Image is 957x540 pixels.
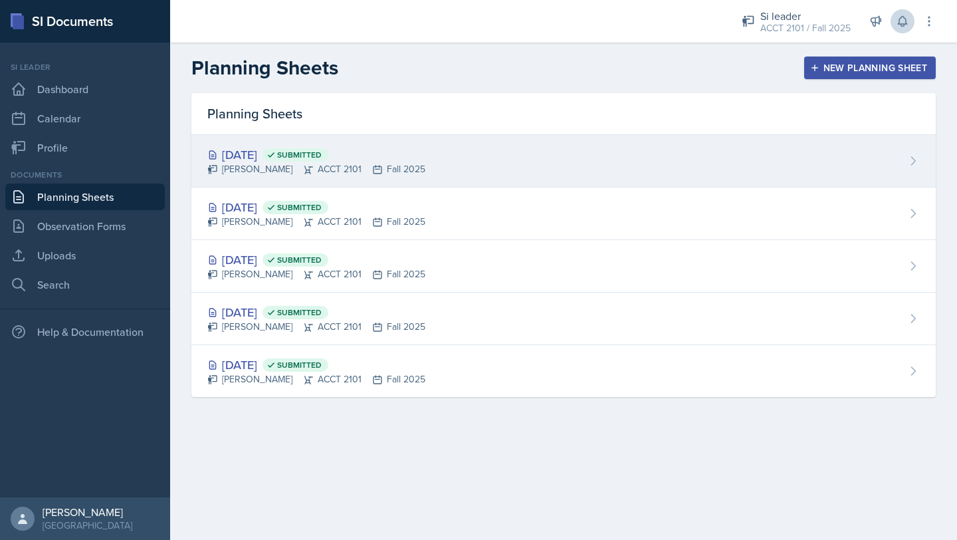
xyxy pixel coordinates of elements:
div: [PERSON_NAME] ACCT 2101 Fall 2025 [207,215,425,229]
div: New Planning Sheet [813,63,927,73]
div: Documents [5,169,165,181]
div: [PERSON_NAME] ACCT 2101 Fall 2025 [207,162,425,176]
span: Submitted [277,307,322,318]
span: Submitted [277,255,322,265]
div: [DATE] [207,356,425,374]
div: [DATE] [207,251,425,269]
span: Submitted [277,360,322,370]
div: [PERSON_NAME] ACCT 2101 Fall 2025 [207,267,425,281]
a: Dashboard [5,76,165,102]
div: Si leader [5,61,165,73]
a: Calendar [5,105,165,132]
a: Observation Forms [5,213,165,239]
span: Submitted [277,202,322,213]
a: [DATE] Submitted [PERSON_NAME]ACCT 2101Fall 2025 [191,240,936,293]
a: Planning Sheets [5,184,165,210]
a: [DATE] Submitted [PERSON_NAME]ACCT 2101Fall 2025 [191,345,936,397]
div: [DATE] [207,303,425,321]
div: Planning Sheets [191,93,936,135]
div: [DATE] [207,146,425,164]
div: [PERSON_NAME] ACCT 2101 Fall 2025 [207,372,425,386]
div: [PERSON_NAME] ACCT 2101 Fall 2025 [207,320,425,334]
button: New Planning Sheet [804,57,936,79]
a: [DATE] Submitted [PERSON_NAME]ACCT 2101Fall 2025 [191,135,936,188]
div: ACCT 2101 / Fall 2025 [760,21,851,35]
div: [GEOGRAPHIC_DATA] [43,519,132,532]
div: Help & Documentation [5,319,165,345]
a: Profile [5,134,165,161]
h2: Planning Sheets [191,56,338,80]
a: Uploads [5,242,165,269]
a: [DATE] Submitted [PERSON_NAME]ACCT 2101Fall 2025 [191,293,936,345]
div: [DATE] [207,198,425,216]
span: Submitted [277,150,322,160]
a: Search [5,271,165,298]
a: [DATE] Submitted [PERSON_NAME]ACCT 2101Fall 2025 [191,188,936,240]
div: Si leader [760,8,851,24]
div: [PERSON_NAME] [43,505,132,519]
